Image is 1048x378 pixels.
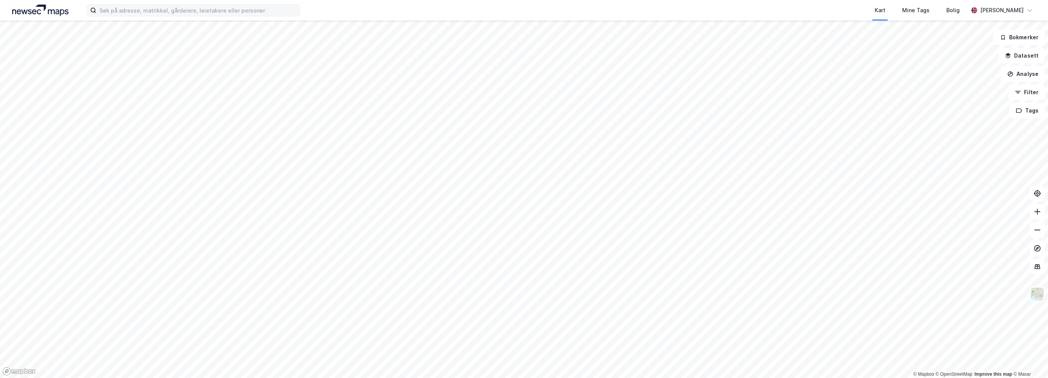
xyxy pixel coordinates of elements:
[946,6,960,15] div: Bolig
[998,48,1045,63] button: Datasett
[1008,85,1045,100] button: Filter
[1010,341,1048,378] div: Kontrollprogram for chat
[1001,66,1045,82] button: Analyse
[875,6,885,15] div: Kart
[1030,287,1045,301] img: Z
[975,372,1012,377] a: Improve this map
[994,30,1045,45] button: Bokmerker
[1010,103,1045,118] button: Tags
[2,367,36,376] a: Mapbox homepage
[1010,341,1048,378] iframe: Chat Widget
[902,6,930,15] div: Mine Tags
[913,372,934,377] a: Mapbox
[96,5,300,16] input: Søk på adresse, matrikkel, gårdeiere, leietakere eller personer
[936,372,973,377] a: OpenStreetMap
[980,6,1024,15] div: [PERSON_NAME]
[12,5,69,16] img: logo.a4113a55bc3d86da70a041830d287a7e.svg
